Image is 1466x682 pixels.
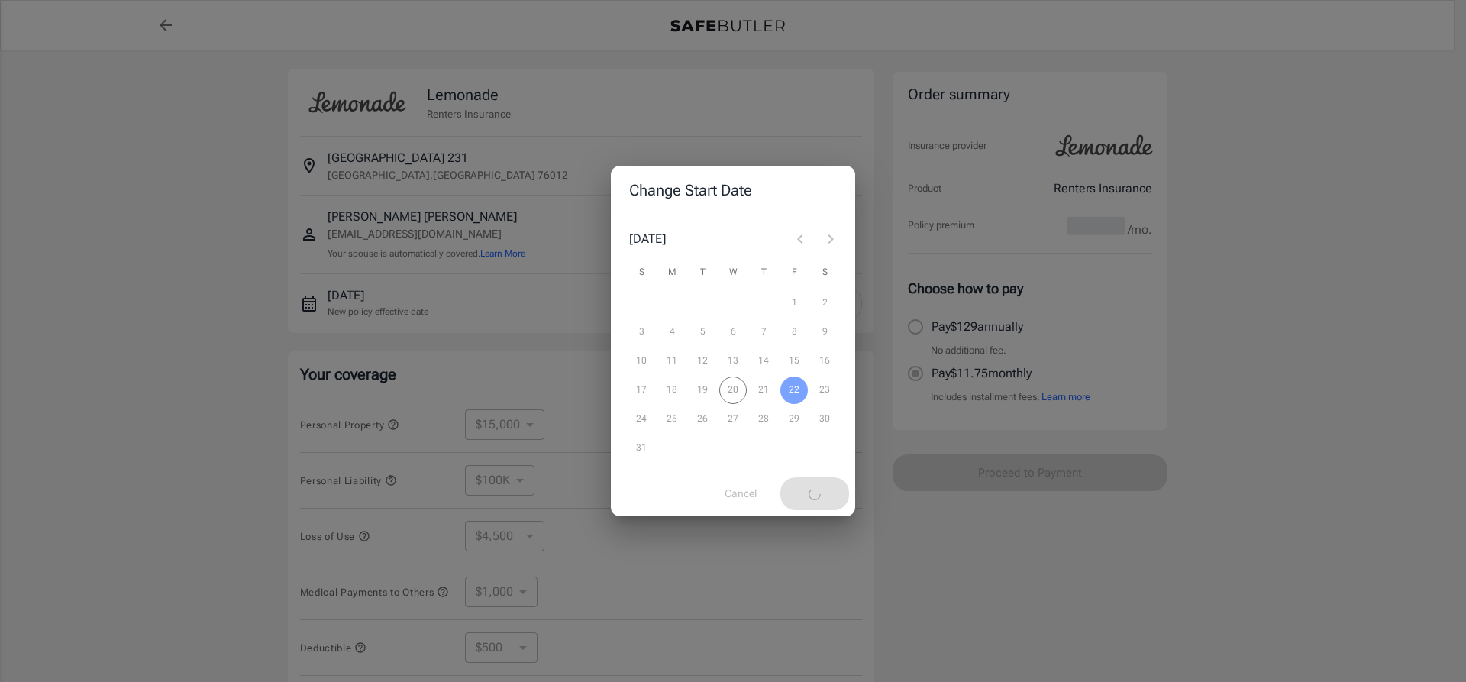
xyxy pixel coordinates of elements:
span: Wednesday [719,257,747,288]
h2: Change Start Date [611,166,855,215]
span: Sunday [628,257,655,288]
span: Tuesday [689,257,716,288]
span: Friday [780,257,808,288]
div: [DATE] [629,230,666,248]
span: Saturday [811,257,838,288]
span: Thursday [750,257,777,288]
span: Monday [658,257,686,288]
